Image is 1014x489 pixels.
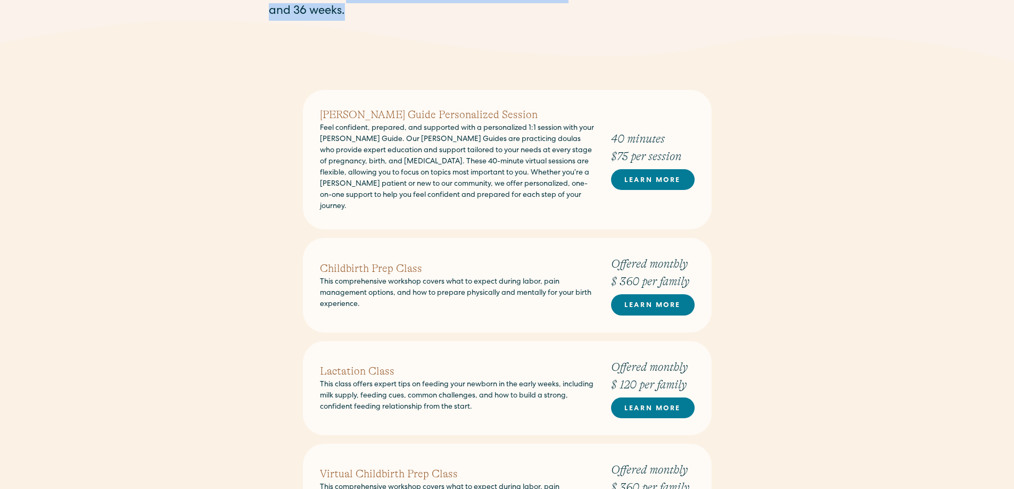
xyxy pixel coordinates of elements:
div: $ 360 per family [611,272,695,290]
h2: [PERSON_NAME] Guide Personalized Session [320,107,594,123]
p: This comprehensive workshop covers what to expect during labor, pain management options, and how ... [320,277,594,310]
div: Offered monthly [611,255,695,272]
p: Feel confident, prepared, and supported with a personalized 1:1 session with your [PERSON_NAME] G... [320,123,594,212]
h2: Childbirth Prep Class [320,261,594,277]
a: LEARN MORE [611,169,695,190]
div: Offered monthly [611,358,695,376]
a: LEARN MORE [611,397,695,418]
div: Offered monthly [611,461,695,478]
a: LEARN MORE [611,294,695,315]
p: This class offers expert tips on feeding your newborn in the early weeks, including milk supply, ... [320,379,594,413]
div: 40 minutes [611,130,695,147]
h2: Virtual Childbirth Prep Class [320,466,594,482]
h2: Lactation Class [320,363,594,379]
div: $ 120 per family [611,376,695,393]
div: $75 per session [611,147,695,165]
